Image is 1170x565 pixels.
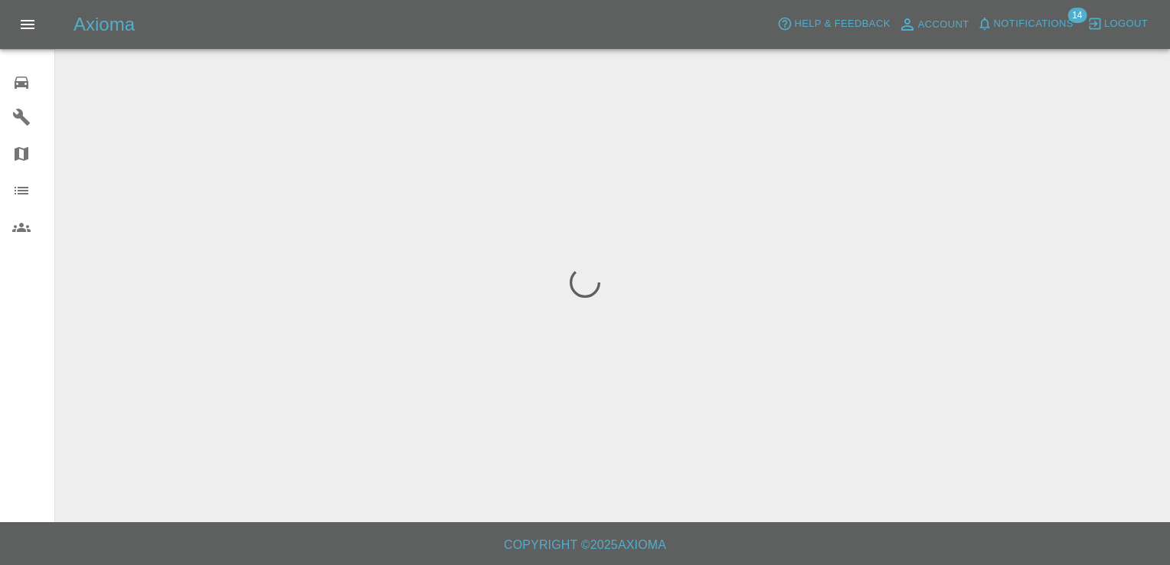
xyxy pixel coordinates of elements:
span: Account [918,16,969,34]
span: Help & Feedback [794,15,890,33]
button: Notifications [973,12,1077,36]
button: Help & Feedback [773,12,894,36]
button: Open drawer [9,6,46,43]
span: Logout [1104,15,1148,33]
span: Notifications [994,15,1074,33]
h6: Copyright © 2025 Axioma [12,534,1158,556]
a: Account [894,12,973,37]
button: Logout [1083,12,1152,36]
span: 14 [1067,8,1087,23]
h5: Axioma [74,12,135,37]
